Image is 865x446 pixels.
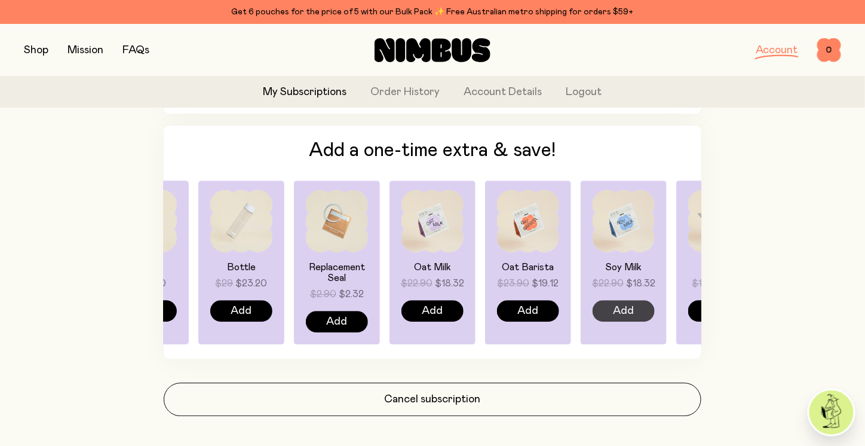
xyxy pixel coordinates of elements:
button: Add [593,300,655,322]
h4: Replacement Seal [306,262,368,283]
div: Get 6 pouches for the price of 5 with our Bulk Pack ✨ Free Australian metro shipping for orders $59+ [24,5,841,19]
button: Add [401,300,464,322]
span: $22.90 [401,276,432,291]
span: $2.90 [310,287,336,301]
span: $22.90 [592,276,624,291]
span: $18.32 [435,276,464,291]
span: $19.12 [532,276,559,291]
span: Add [614,303,634,319]
a: Account [756,45,798,56]
span: $29 [216,276,234,291]
h3: Add a one-time extra & save! [180,140,685,161]
span: $18.32 [626,276,655,291]
span: Add [422,303,443,319]
img: agent [809,390,854,435]
span: $23.90 [498,276,530,291]
span: $2.32 [339,287,364,301]
span: Add [518,303,539,319]
h4: Soy Milk [688,262,750,273]
a: FAQs [122,45,149,56]
span: $23.20 [236,276,268,291]
button: Add [210,300,272,322]
a: Order History [371,84,440,100]
span: Add [327,313,348,330]
a: Account Details [464,84,542,100]
span: $119 [692,276,712,291]
button: Add [497,300,559,322]
h4: Bottle [210,262,272,273]
button: 0 [817,38,841,62]
a: Mission [68,45,103,56]
h4: Soy Milk [593,262,655,273]
a: My Subscriptions [263,84,347,100]
h4: Oat Milk [401,262,464,273]
span: Add [231,303,252,319]
h4: Oat Barista [497,262,559,273]
button: Logout [566,84,602,100]
button: Add [306,311,368,332]
button: Cancel subscription [164,383,701,416]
